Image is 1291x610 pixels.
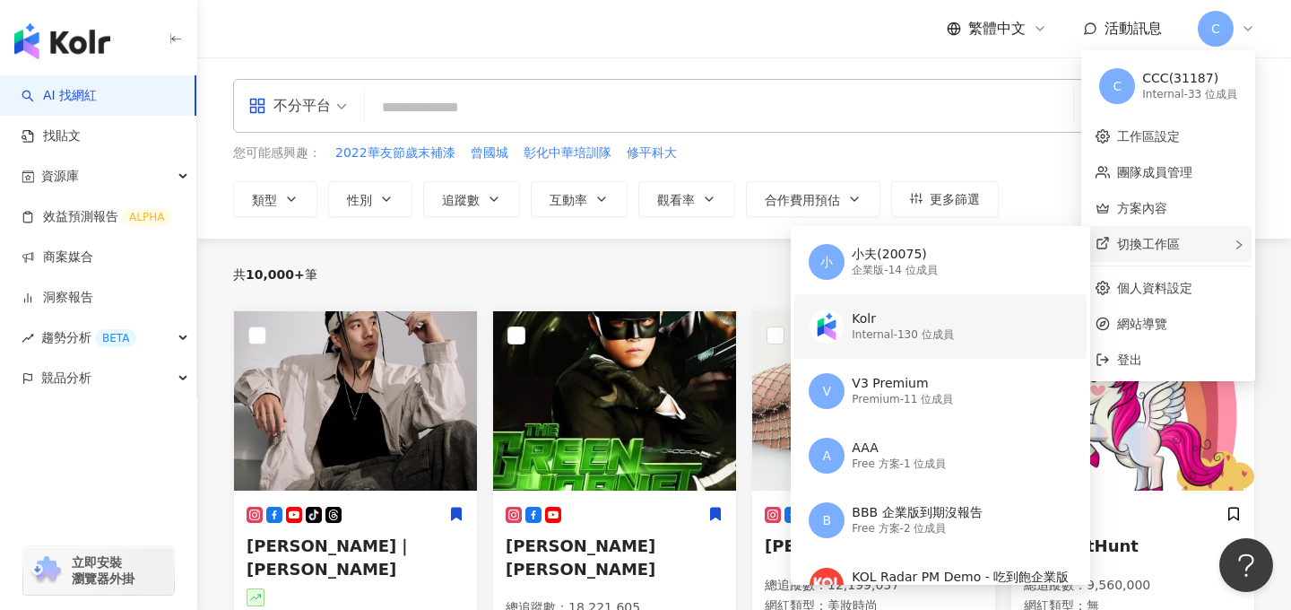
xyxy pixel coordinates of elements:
[22,87,97,105] a: searchAI 找網紅
[626,144,678,163] button: 修平科大
[493,311,736,491] img: KOL Avatar
[765,577,983,595] p: 總追蹤數 ： 12,199,037
[1219,538,1273,592] iframe: Help Scout Beacon - Open
[765,193,840,207] span: 合作費用預估
[41,318,136,358] span: 趨勢分析
[471,144,508,162] span: 曾國城
[328,181,412,217] button: 性別
[638,181,735,217] button: 觀看率
[470,144,509,163] button: 曾國城
[1117,165,1192,179] a: 團隊成員管理
[852,327,953,343] div: Internal - 130 位成員
[746,181,880,217] button: 合作費用預估
[347,193,372,207] span: 性別
[531,181,628,217] button: 互動率
[22,289,93,307] a: 洞察報告
[765,536,958,555] span: [PERSON_NAME]｜Tia
[550,193,587,207] span: 互動率
[852,440,946,457] div: AAA
[72,554,134,587] span: 立即安裝 瀏覽器外掛
[1117,201,1167,215] a: 方案內容
[810,568,844,602] img: KOLRadar_logo.jpeg
[852,392,953,407] div: Premium - 11 位成員
[248,97,266,115] span: appstore
[810,309,844,344] img: Kolr%20app%20icon%20%281%29.png
[234,311,477,491] img: KOL Avatar
[823,446,832,466] span: A
[823,381,832,401] span: V
[1234,240,1244,250] span: right
[22,127,81,145] a: 找貼文
[248,91,331,120] div: 不分平台
[523,144,612,163] button: 彰化中華培訓隊
[1117,281,1192,295] a: 個人資料設定
[1105,20,1162,37] span: 活動訊息
[1024,577,1242,595] p: 總追蹤數 ： 9,560,000
[335,144,455,162] span: 2022華友節歲末補漆
[506,536,655,578] span: [PERSON_NAME] [PERSON_NAME]
[968,19,1026,39] span: 繁體中文
[41,358,91,398] span: 競品分析
[1142,70,1237,88] div: CCC(31187)
[1117,237,1180,251] span: 切換工作區
[852,457,946,472] div: Free 方案 - 1 位成員
[1117,353,1142,367] span: 登出
[95,329,136,347] div: BETA
[22,248,93,266] a: 商案媒合
[247,536,412,578] span: [PERSON_NAME]｜[PERSON_NAME]
[1113,76,1122,96] span: C
[627,144,677,162] span: 修平科大
[1117,129,1180,144] a: 工作區設定
[823,510,832,530] span: B
[22,208,171,226] a: 效益預測報告ALPHA
[334,144,456,163] button: 2022華友節歲末補漆
[233,181,317,217] button: 類型
[852,521,982,536] div: Free 方案 - 2 位成員
[252,193,277,207] span: 類型
[930,192,980,206] span: 更多篩選
[852,246,937,264] div: 小夫(20075)
[29,556,64,585] img: chrome extension
[891,181,999,217] button: 更多篩選
[423,181,520,217] button: 追蹤數
[852,569,1069,587] div: KOL Radar PM Demo - 吃到飽企業版
[22,332,34,344] span: rise
[852,375,953,393] div: V3 Premium
[820,252,833,272] span: 小
[41,156,79,196] span: 資源庫
[14,23,110,59] img: logo
[1024,536,1139,555] span: PresentHunt
[657,193,695,207] span: 觀看率
[852,310,953,328] div: Kolr
[1117,314,1241,334] span: 網站導覽
[23,546,174,595] a: chrome extension立即安裝 瀏覽器外掛
[1011,311,1254,491] img: KOL Avatar
[752,311,995,491] img: KOL Avatar
[246,267,305,282] span: 10,000+
[442,193,480,207] span: 追蹤數
[852,504,982,522] div: BBB 企業版到期沒報告
[1142,87,1237,102] div: Internal - 33 位成員
[852,263,937,278] div: 企業版 - 14 位成員
[233,144,321,162] span: 您可能感興趣：
[233,267,317,282] div: 共 筆
[1211,19,1220,39] span: C
[524,144,611,162] span: 彰化中華培訓隊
